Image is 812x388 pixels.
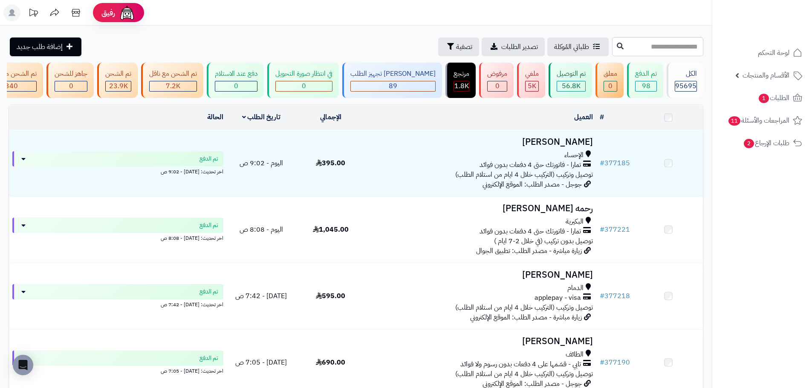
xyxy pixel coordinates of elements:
h3: [PERSON_NAME] [369,270,593,280]
div: تم التوصيل [557,69,586,79]
span: توصيل وتركيب (التركيب خلال 4 ايام من استلام الطلب) [455,369,593,379]
span: 98 [642,81,650,91]
div: 23926 [106,81,131,91]
span: 1,045.00 [313,224,349,235]
span: 0 [234,81,238,91]
a: دفع عند الاستلام 0 [205,63,266,98]
a: معلق 0 [594,63,625,98]
img: logo-2.png [754,6,804,24]
span: تصفية [456,42,472,52]
span: طلبات الإرجاع [743,137,789,149]
span: اليوم - 8:08 ص [240,224,283,235]
span: 690.00 [316,357,345,368]
span: زيارة مباشرة - مصدر الطلب: الموقع الإلكتروني [470,312,582,322]
div: 1820 [454,81,469,91]
div: 56815 [557,81,585,91]
a: طلباتي المُوكلة [547,37,609,56]
div: تم الدفع [635,69,657,79]
span: توصيل وتركيب (التركيب خلال 4 ايام من استلام الطلب) [455,302,593,313]
a: تاريخ الطلب [242,112,281,122]
span: توصيل وتركيب (التركيب خلال 4 ايام من استلام الطلب) [455,170,593,180]
span: 0 [69,81,73,91]
span: إضافة طلب جديد [17,42,63,52]
span: تم الدفع [199,221,218,230]
div: اخر تحديث: [DATE] - 9:02 ص [12,167,223,175]
span: [DATE] - 7:42 ص [235,291,287,301]
span: 5K [528,81,536,91]
div: ملغي [525,69,539,79]
a: تصدير الطلبات [482,37,545,56]
span: 11 [728,116,740,126]
a: طلبات الإرجاع2 [717,133,807,153]
div: في انتظار صورة التحويل [275,69,332,79]
span: 340 [5,81,18,91]
a: العميل [574,112,593,122]
div: تم الشحن [105,69,131,79]
span: 95695 [675,81,696,91]
span: البكيرية [566,217,584,227]
a: #377221 [600,224,630,235]
a: مرتجع 1.8K [444,63,477,98]
div: اخر تحديث: [DATE] - 8:08 ص [12,233,223,242]
div: جاهز للشحن [55,69,87,79]
div: 0 [276,81,332,91]
a: تم الشحن مع ناقل 7.2K [139,63,205,98]
img: ai-face.png [118,4,136,21]
span: اليوم - 9:02 ص [240,158,283,168]
a: #377218 [600,291,630,301]
span: تم الدفع [199,287,218,296]
span: # [600,158,604,168]
span: 1.8K [454,81,469,91]
span: 395.00 [316,158,345,168]
div: 4986 [526,81,538,91]
span: 7.2K [166,81,180,91]
a: لوحة التحكم [717,43,807,63]
span: تابي - قسّمها على 4 دفعات بدون رسوم ولا فوائد [460,359,581,369]
span: رفيق [101,8,115,18]
div: 0 [488,81,507,91]
div: دفع عند الاستلام [215,69,257,79]
a: إضافة طلب جديد [10,37,81,56]
div: [PERSON_NAME] تجهيز الطلب [350,69,436,79]
span: تمارا - فاتورتك حتى 4 دفعات بدون فوائد [480,227,581,236]
span: طلباتي المُوكلة [554,42,589,52]
span: 23.9K [109,81,128,91]
span: توصيل بدون تركيب (في خلال 2-7 ايام ) [494,236,593,246]
div: 0 [604,81,617,91]
div: مرتجع [454,69,469,79]
div: 98 [636,81,656,91]
h3: [PERSON_NAME] [369,336,593,346]
span: 1 [758,93,769,103]
a: [PERSON_NAME] تجهيز الطلب 89 [341,63,444,98]
span: 0 [302,81,306,91]
span: المراجعات والأسئلة [728,115,789,126]
h3: رحمه [PERSON_NAME] [369,204,593,213]
button: تصفية [438,37,479,56]
span: تم الدفع [199,155,218,163]
span: # [600,224,604,235]
a: الحالة [207,112,223,122]
a: #377190 [600,357,630,368]
a: ملغي 5K [515,63,547,98]
div: 0 [55,81,87,91]
div: 0 [215,81,257,91]
a: مرفوض 0 [477,63,515,98]
span: 0 [495,81,500,91]
span: applepay - visa [535,293,581,303]
span: الطائف [566,350,584,359]
span: # [600,357,604,368]
div: 89 [351,81,435,91]
a: #377185 [600,158,630,168]
span: زيارة مباشرة - مصدر الطلب: تطبيق الجوال [476,246,582,256]
div: 7223 [150,81,196,91]
div: Open Intercom Messenger [13,355,33,375]
div: معلق [604,69,617,79]
span: 2 [743,138,754,148]
a: الإجمالي [320,112,341,122]
a: تم الدفع 98 [625,63,665,98]
h3: [PERSON_NAME] [369,137,593,147]
span: الدمام [567,283,584,293]
div: مرفوض [487,69,507,79]
span: تمارا - فاتورتك حتى 4 دفعات بدون فوائد [480,160,581,170]
span: 89 [389,81,397,91]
